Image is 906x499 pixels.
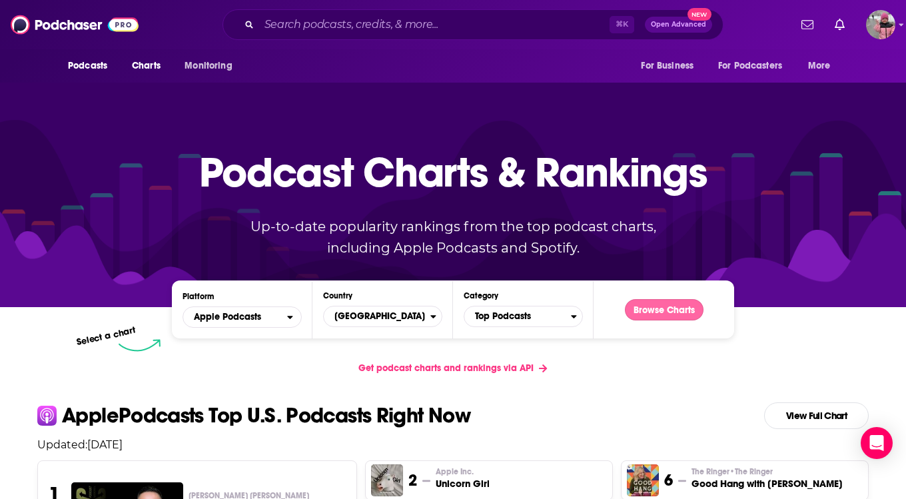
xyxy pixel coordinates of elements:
img: User Profile [866,10,895,39]
h3: 2 [408,470,417,490]
p: Updated: [DATE] [27,438,879,451]
span: For Podcasters [718,57,782,75]
p: Up-to-date popularity rankings from the top podcast charts, including Apple Podcasts and Spotify. [224,216,682,258]
p: The Ringer • The Ringer [691,466,843,477]
span: Podcasts [68,57,107,75]
span: [GEOGRAPHIC_DATA] [324,305,430,328]
span: Monitoring [185,57,232,75]
span: Apple Inc. [436,466,474,477]
span: ⌘ K [610,16,634,33]
button: open menu [709,53,801,79]
img: Good Hang with Amy Poehler [627,464,659,496]
h3: 6 [664,470,673,490]
h3: Good Hang with [PERSON_NAME] [691,477,843,490]
button: Categories [464,306,583,327]
button: Countries [323,306,442,327]
img: select arrow [119,339,161,352]
button: open menu [799,53,847,79]
button: Show profile menu [866,10,895,39]
button: Open AdvancedNew [645,17,712,33]
img: Podchaser - Follow, Share and Rate Podcasts [11,12,139,37]
a: Show notifications dropdown [829,13,850,36]
a: Show notifications dropdown [796,13,819,36]
a: Charts [123,53,169,79]
span: Charts [132,57,161,75]
button: open menu [59,53,125,79]
span: Apple Podcasts [194,312,261,322]
span: Get podcast charts and rankings via API [358,362,534,374]
h2: Platforms [183,306,302,328]
a: Apple Inc.Unicorn Girl [436,466,490,490]
img: apple Icon [37,406,57,425]
a: Get podcast charts and rankings via API [348,352,558,384]
h3: Unicorn Girl [436,477,490,490]
p: Apple Inc. [436,466,490,477]
button: open menu [632,53,710,79]
a: View Full Chart [764,402,869,429]
span: • The Ringer [729,467,773,476]
span: More [808,57,831,75]
span: For Business [641,57,693,75]
button: open menu [183,306,302,328]
p: Podcast Charts & Rankings [199,129,707,215]
p: Apple Podcasts Top U.S. Podcasts Right Now [62,405,470,426]
button: open menu [175,53,249,79]
div: Open Intercom Messenger [861,427,893,459]
span: Open Advanced [651,21,706,28]
p: Select a chart [75,324,137,348]
span: New [687,8,711,21]
input: Search podcasts, credits, & more... [259,14,610,35]
div: Search podcasts, credits, & more... [223,9,723,40]
span: The Ringer [691,466,773,477]
button: Browse Charts [625,299,703,320]
a: The Ringer•The RingerGood Hang with [PERSON_NAME] [691,466,843,490]
span: Top Podcasts [464,305,571,328]
span: Logged in as allisonisrael [866,10,895,39]
img: Unicorn Girl [371,464,403,496]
